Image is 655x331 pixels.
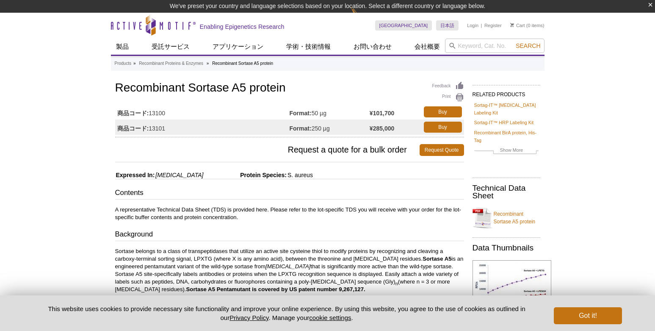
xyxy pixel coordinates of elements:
span: Search [516,42,540,49]
a: Buy [424,122,462,133]
a: Login [467,22,478,28]
li: Recombinant Sortase A5 protein [212,61,273,66]
h3: Contents [115,188,464,200]
h2: RELATED PRODUCTS [473,85,540,100]
h3: Background [115,229,464,241]
a: 会社概要 [409,39,445,55]
span: Request a quote for a bulk order [115,144,420,156]
strong: Sortase A5 Pentamutant is covered by US patent number 9,267,127. [186,286,365,292]
h2: Technical Data Sheet [473,184,540,200]
button: cookie settings [309,314,351,321]
h2: Enabling Epigenetics Research [200,23,285,31]
p: Sortase belongs to a class of transpeptidases that utilize an active site cysteine thiol to modif... [115,248,464,293]
a: Sortag-IT™ [MEDICAL_DATA] Labeling Kit [474,101,539,117]
button: Search [513,42,543,50]
li: | [481,20,482,31]
td: 13101 [115,120,290,135]
a: 受託サービス [146,39,195,55]
a: 学術・技術情報 [281,39,336,55]
a: Products [115,60,131,67]
button: Got it! [554,307,622,324]
strong: ¥285,000 [370,125,394,132]
sub: n [395,281,398,286]
a: Recombinant Proteins & Enzymes [139,60,203,67]
a: Print [432,93,464,102]
span: Expressed In: [115,172,155,178]
a: Show More [474,146,539,156]
p: A representative Technical Data Sheet (TDS) is provided here. Please refer to the lot-specific TD... [115,206,464,221]
a: 製品 [111,39,134,55]
i: [MEDICAL_DATA] [155,172,203,178]
img: Recombinant Sortase A5 protein specificity for LPETG sequence. [473,260,551,319]
span: S. aureus [287,172,313,178]
a: Buy [424,106,462,117]
a: Sortag-IT™ HRP Labeling Kit [474,119,534,126]
a: Recombinant Sortase A5 protein [473,205,540,231]
li: (0 items) [510,20,544,31]
a: Request Quote [420,144,464,156]
li: » [207,61,209,66]
strong: Format: [290,125,312,132]
span: Protein Species: [205,172,287,178]
input: Keyword, Cat. No. [445,39,544,53]
img: Your Cart [510,23,514,27]
i: [MEDICAL_DATA] [265,263,311,270]
a: Privacy Policy [229,314,268,321]
h1: Recombinant Sortase A5 protein [115,81,464,96]
a: [GEOGRAPHIC_DATA] [375,20,432,31]
strong: 商品コード: [117,109,149,117]
a: Recombinant BirA protein, His-Tag [474,129,539,144]
td: 250 µg [290,120,370,135]
strong: ¥101,700 [370,109,394,117]
a: アプリケーション [207,39,268,55]
p: This website uses cookies to provide necessary site functionality and improve your online experie... [33,304,540,322]
td: 50 µg [290,104,370,120]
a: 日本語 [436,20,459,31]
a: Feedback [432,81,464,91]
img: Change Here [351,6,373,26]
h2: Data Thumbnails [473,244,540,252]
strong: Sortase A5 [423,256,451,262]
td: 13100 [115,104,290,120]
a: Register [484,22,502,28]
li: » [133,61,136,66]
strong: Format: [290,109,312,117]
a: Cart [510,22,525,28]
strong: 商品コード: [117,125,149,132]
a: お問い合わせ [348,39,397,55]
